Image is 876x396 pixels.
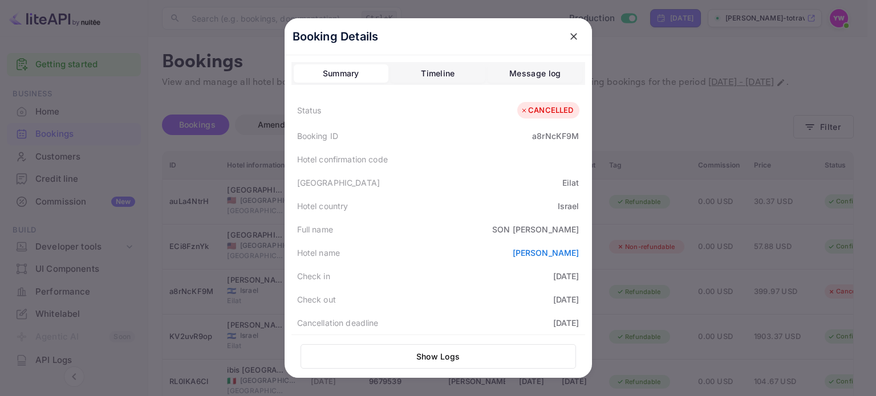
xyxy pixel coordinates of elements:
[294,64,388,83] button: Summary
[492,223,579,235] div: SON [PERSON_NAME]
[391,64,485,83] button: Timeline
[513,248,579,258] a: [PERSON_NAME]
[297,104,322,116] div: Status
[297,270,330,282] div: Check in
[297,293,336,305] div: Check out
[520,105,573,116] div: CANCELLED
[553,270,579,282] div: [DATE]
[562,177,579,189] div: Eilat
[297,223,333,235] div: Full name
[293,28,379,45] p: Booking Details
[297,247,340,259] div: Hotel name
[532,130,579,142] div: a8rNcKF9M
[421,67,455,80] div: Timeline
[558,200,579,212] div: Israel
[553,317,579,329] div: [DATE]
[301,344,576,369] button: Show Logs
[323,67,359,80] div: Summary
[297,317,379,329] div: Cancellation deadline
[488,64,582,83] button: Message log
[553,293,579,305] div: [DATE]
[563,26,584,47] button: close
[297,177,380,189] div: [GEOGRAPHIC_DATA]
[509,67,561,80] div: Message log
[297,153,388,165] div: Hotel confirmation code
[297,200,348,212] div: Hotel country
[297,130,339,142] div: Booking ID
